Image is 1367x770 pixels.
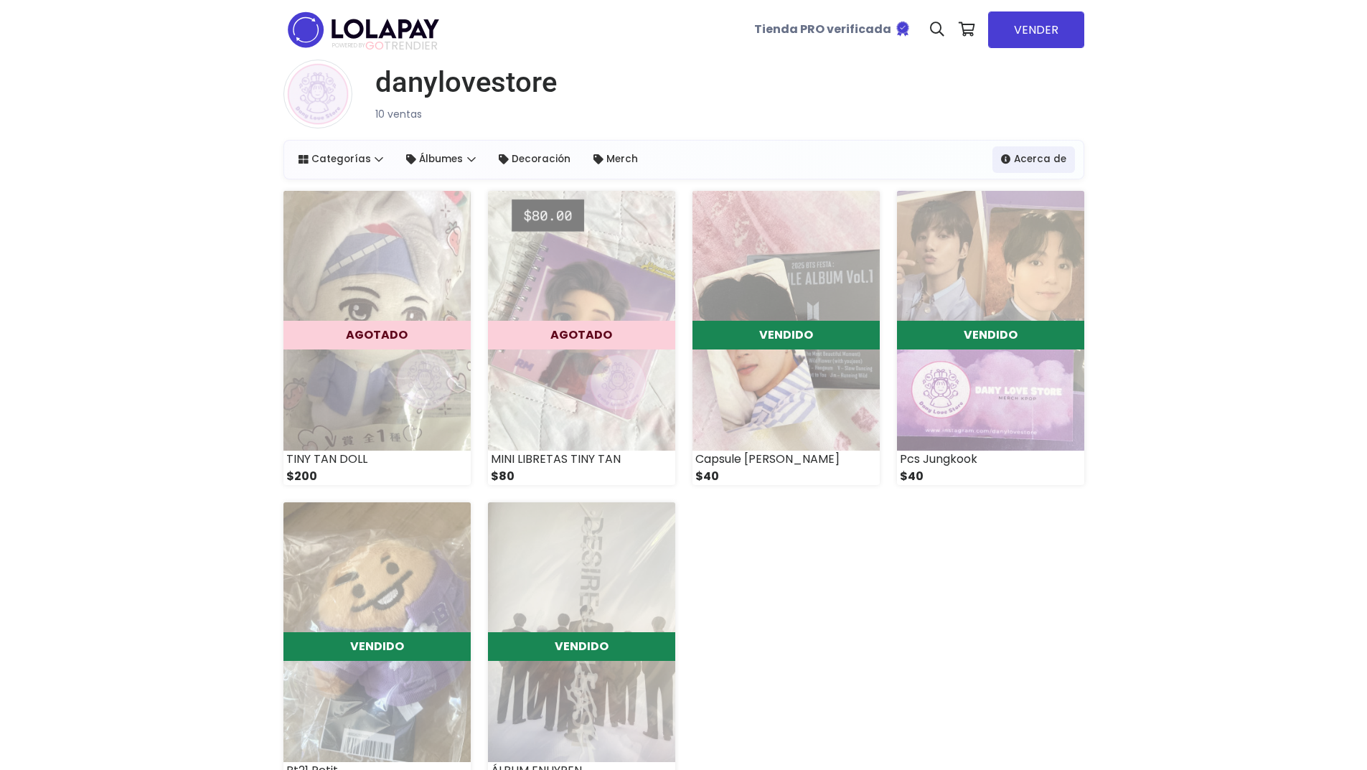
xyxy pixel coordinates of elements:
[988,11,1084,48] a: VENDER
[692,191,880,485] a: VENDIDO Capsule [PERSON_NAME] $40
[897,191,1084,485] a: VENDIDO Pcs Jungkook $40
[488,632,675,661] div: VENDIDO
[398,146,484,172] a: Álbumes
[283,191,471,485] a: AGOTADO TINY TAN DOLL $200
[897,451,1084,468] div: Pcs Jungkook
[375,65,557,100] h1: danylovestore
[488,468,675,485] div: $80
[897,468,1084,485] div: $40
[283,502,471,762] img: small_1755629212177.jpeg
[332,39,438,52] span: TRENDIER
[290,146,393,172] a: Categorías
[283,60,352,128] img: small.png
[490,146,579,172] a: Decoración
[375,107,422,121] small: 10 ventas
[283,632,471,661] div: VENDIDO
[897,191,1084,451] img: small_1755896130334.jpeg
[488,191,675,451] img: small_1748920295841.jpeg
[283,7,443,52] img: logo
[692,191,880,451] img: small_1756149739881.jpeg
[365,37,384,54] span: GO
[754,21,891,37] b: Tienda PRO verificada
[692,468,880,485] div: $40
[332,42,365,50] span: POWERED BY
[283,468,471,485] div: $200
[283,191,471,451] img: small_1748968215916.jpeg
[488,451,675,468] div: MINI LIBRETAS TINY TAN
[692,451,880,468] div: Capsule [PERSON_NAME]
[283,321,471,349] div: AGOTADO
[897,321,1084,349] div: VENDIDO
[992,146,1075,172] a: Acerca de
[585,146,647,172] a: Merch
[488,502,675,762] img: small_1755628895781.jpeg
[894,20,911,37] img: Tienda verificada
[364,65,557,100] a: danylovestore
[692,321,880,349] div: VENDIDO
[488,191,675,485] a: AGOTADO MINI LIBRETAS TINY TAN $80
[488,321,675,349] div: AGOTADO
[283,451,471,468] div: TINY TAN DOLL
